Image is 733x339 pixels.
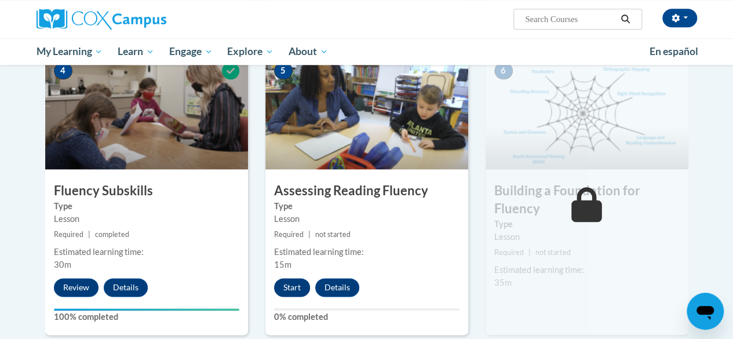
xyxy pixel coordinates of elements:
div: Estimated learning time: [54,246,239,258]
img: Course Image [45,53,248,169]
a: Explore [220,38,281,65]
span: 35m [494,278,512,287]
h3: Fluency Subskills [45,182,248,200]
span: 15m [274,260,291,269]
div: Lesson [494,231,680,243]
img: Cox Campus [37,9,166,30]
span: Explore [227,45,273,59]
label: 0% completed [274,311,460,323]
span: | [88,230,90,239]
h3: Assessing Reading Fluency [265,182,468,200]
span: 6 [494,62,513,79]
input: Search Courses [524,12,617,26]
iframe: Button to launch messaging window [687,293,724,330]
button: Details [315,278,359,297]
span: not started [535,248,571,257]
a: Cox Campus [37,9,245,30]
span: Required [274,230,304,239]
a: Engage [162,38,220,65]
button: Account Settings [662,9,697,27]
img: Course Image [486,53,688,169]
div: Estimated learning time: [274,246,460,258]
img: Course Image [265,53,468,169]
a: About [281,38,335,65]
button: Search [617,12,634,26]
span: 5 [274,62,293,79]
span: not started [315,230,351,239]
span: Engage [169,45,213,59]
h3: Building a Foundation for Fluency [486,182,688,218]
span: 4 [54,62,72,79]
button: Review [54,278,99,297]
span: | [308,230,311,239]
label: Type [494,218,680,231]
div: Lesson [274,213,460,225]
span: Required [54,230,83,239]
div: Estimated learning time: [494,264,680,276]
div: Main menu [28,38,706,65]
span: About [289,45,328,59]
label: 100% completed [54,311,239,323]
span: | [528,248,531,257]
span: Learn [118,45,154,59]
a: Learn [110,38,162,65]
span: My Learning [36,45,103,59]
div: Lesson [54,213,239,225]
button: Start [274,278,310,297]
span: En español [650,45,698,57]
span: Required [494,248,524,257]
span: 30m [54,260,71,269]
a: My Learning [29,38,111,65]
span: completed [95,230,129,239]
a: En español [642,39,706,64]
label: Type [54,200,239,213]
button: Details [104,278,148,297]
div: Your progress [54,308,239,311]
label: Type [274,200,460,213]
